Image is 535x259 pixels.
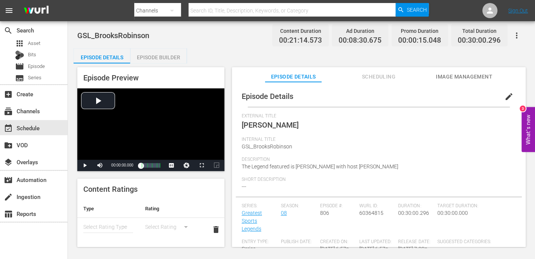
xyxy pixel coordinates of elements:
button: Search [396,3,429,17]
span: [DATE] 6:57p [359,246,388,252]
button: Captions [164,160,179,171]
span: The Legend featured is [PERSON_NAME] with host [PERSON_NAME] [242,163,398,170]
button: Mute [92,160,107,171]
span: --- [437,246,442,252]
span: Scheduling [350,72,407,82]
span: [DATE] 7:00p [398,246,427,252]
span: Suggested Categories: [437,239,512,245]
span: Schedule [4,124,13,133]
button: Episode Details [74,48,130,63]
span: Content Ratings [83,185,138,194]
div: Total Duration [458,26,501,36]
span: Search [406,3,426,17]
span: Episode Details [242,92,293,101]
span: 00:00:00.000 [111,163,133,167]
th: Rating [139,200,201,218]
div: Ad Duration [339,26,382,36]
span: Reports [4,210,13,219]
button: edit [500,88,518,106]
span: Last Updated: [359,239,394,245]
span: Episode Preview [83,73,139,82]
span: Channels [4,107,13,116]
span: Series [242,246,256,252]
span: Create [4,90,13,99]
span: Episode #: [320,203,355,209]
span: Search [4,26,13,35]
span: Asset [28,40,40,47]
span: Target Duration: [437,203,512,209]
span: Image Management [436,72,492,82]
span: Duration: [398,203,434,209]
a: Sign Out [508,8,528,14]
button: Picture-in-Picture [209,160,224,171]
span: Episode [15,62,24,71]
span: --- [242,183,246,190]
span: Series [15,74,24,83]
button: Fullscreen [194,160,209,171]
span: 00:30:00.296 [398,210,429,216]
span: VOD [4,141,13,150]
button: Jump To Time [179,160,194,171]
div: Progress Bar [141,163,160,168]
span: Episode Details [265,72,322,82]
span: 60364815 [359,210,383,216]
span: Series: [242,203,277,209]
span: 00:08:30.675 [339,36,382,45]
div: Bits [15,51,24,60]
span: --- [281,246,285,252]
span: Series [28,74,41,82]
a: 08 [281,210,287,216]
span: edit [504,92,514,101]
span: 00:30:00.000 [437,210,468,216]
span: GSL_BrooksRobinson [77,31,149,40]
div: Video Player [77,88,224,171]
div: Content Duration [279,26,322,36]
button: delete [207,220,225,239]
span: Entry Type: [242,239,277,245]
span: Short Description [242,177,512,183]
div: 3 [520,106,526,112]
span: 00:21:14.573 [279,36,322,45]
span: Episode [28,63,45,70]
button: Episode Builder [130,48,187,63]
span: Ingestion [4,193,13,202]
span: 00:00:15.048 [398,36,441,45]
span: [DATE] 6:57p [320,246,349,252]
span: 806 [320,210,329,216]
span: [PERSON_NAME] [242,120,299,129]
span: Wurl ID: [359,203,394,209]
span: External Title [242,113,512,119]
span: Created On: [320,239,355,245]
span: Bits [28,51,36,59]
span: Automation [4,176,13,185]
span: 00:30:00.296 [458,36,501,45]
span: menu [5,6,14,15]
span: GSL_BrooksRobinson [242,143,292,150]
span: Overlays [4,158,13,167]
span: Release Date: [398,239,434,245]
th: Type [77,200,139,218]
span: Asset [15,39,24,48]
button: Open Feedback Widget [521,107,535,152]
div: Episode Details [74,48,130,66]
span: Description [242,157,512,163]
div: Episode Builder [130,48,187,66]
img: ans4CAIJ8jUAAAAAAAAAAAAAAAAAAAAAAAAgQb4GAAAAAAAAAAAAAAAAAAAAAAAAJMjXAAAAAAAAAAAAAAAAAAAAAAAAgAT5G... [18,2,54,20]
span: Season: [281,203,316,209]
span: Publish Date: [281,239,316,245]
button: Play [77,160,92,171]
a: Greatest Sports Legends [242,210,262,232]
table: simple table [77,200,224,241]
span: delete [212,225,221,234]
span: Internal Title [242,137,512,143]
div: Promo Duration [398,26,441,36]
